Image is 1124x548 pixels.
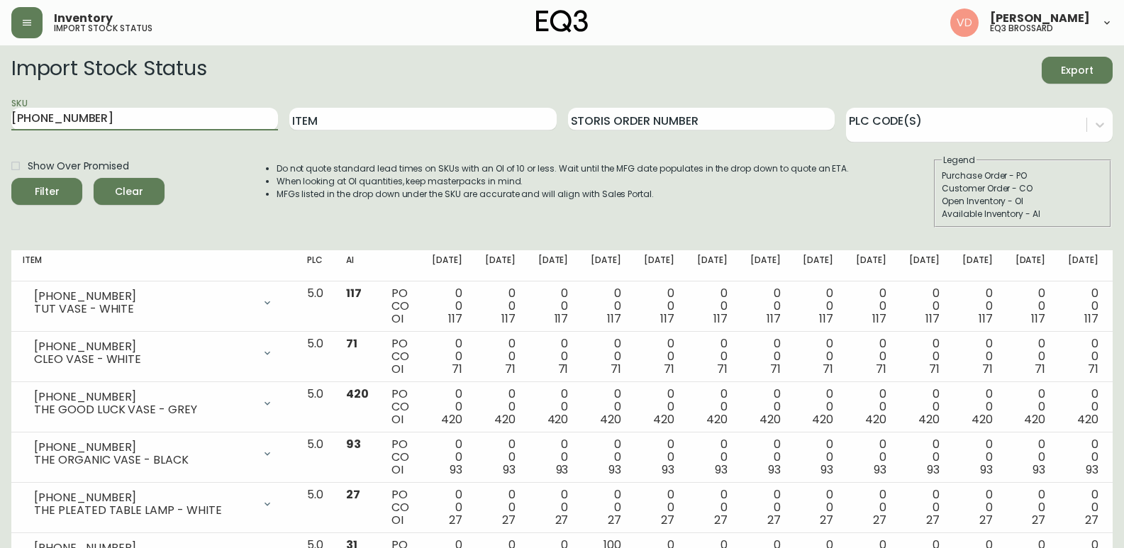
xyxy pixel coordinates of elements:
[485,337,516,376] div: 0 0
[23,287,284,318] div: [PHONE_NUMBER]TUT VASE - WHITE
[34,441,253,454] div: [PHONE_NUMBER]
[579,250,633,281] th: [DATE]
[770,361,781,377] span: 71
[296,281,335,332] td: 5.0
[611,361,621,377] span: 71
[346,436,361,452] span: 93
[898,250,951,281] th: [DATE]
[1068,388,1098,426] div: 0 0
[591,388,621,426] div: 0 0
[819,311,833,327] span: 117
[925,311,940,327] span: 117
[34,454,253,466] div: THE ORGANIC VASE - BLACK
[449,512,462,528] span: 27
[1068,438,1098,476] div: 0 0
[791,250,845,281] th: [DATE]
[982,361,993,377] span: 71
[942,154,976,167] legend: Legend
[591,438,621,476] div: 0 0
[536,10,589,33] img: logo
[1068,488,1098,527] div: 0 0
[11,178,82,205] button: Filter
[34,491,253,504] div: [PHONE_NUMBER]
[34,504,253,517] div: THE PLEATED TABLE LAMP - WHITE
[803,488,833,527] div: 0 0
[662,462,674,478] span: 93
[686,250,739,281] th: [DATE]
[714,512,728,528] span: 27
[501,311,516,327] span: 117
[909,337,940,376] div: 0 0
[28,159,129,174] span: Show Over Promised
[34,353,253,366] div: CLEO VASE - WHITE
[547,411,569,427] span: 420
[54,13,113,24] span: Inventory
[767,512,781,528] span: 27
[391,337,409,376] div: PO CO
[950,9,979,37] img: 34cbe8de67806989076631741e6a7c6b
[1031,311,1045,327] span: 117
[432,438,462,476] div: 0 0
[926,512,940,528] span: 27
[660,311,674,327] span: 117
[664,361,674,377] span: 71
[856,337,886,376] div: 0 0
[1068,287,1098,325] div: 0 0
[697,287,728,325] div: 0 0
[391,311,404,327] span: OI
[391,438,409,476] div: PO CO
[865,411,886,427] span: 420
[277,188,850,201] li: MFGs listed in the drop down under the SKU are accurate and will align with Sales Portal.
[485,287,516,325] div: 0 0
[11,250,296,281] th: Item
[1077,411,1098,427] span: 420
[990,13,1090,24] span: [PERSON_NAME]
[750,287,781,325] div: 0 0
[750,337,781,376] div: 0 0
[296,432,335,483] td: 5.0
[803,388,833,426] div: 0 0
[951,250,1004,281] th: [DATE]
[990,24,1053,33] h5: eq3 brossard
[929,361,940,377] span: 71
[34,303,253,315] div: TUT VASE - WHITE
[918,411,940,427] span: 420
[600,411,621,427] span: 420
[448,311,462,327] span: 117
[538,488,569,527] div: 0 0
[23,438,284,469] div: [PHONE_NUMBER]THE ORGANIC VASE - BLACK
[494,411,516,427] span: 420
[909,388,940,426] div: 0 0
[277,175,850,188] li: When looking at OI quantities, keep masterpacks in mind.
[421,250,474,281] th: [DATE]
[759,411,781,427] span: 420
[558,361,569,377] span: 71
[1086,462,1098,478] span: 93
[962,388,993,426] div: 0 0
[11,57,206,84] h2: Import Stock Status
[452,361,462,377] span: 71
[450,462,462,478] span: 93
[538,438,569,476] div: 0 0
[538,337,569,376] div: 0 0
[34,391,253,403] div: [PHONE_NUMBER]
[803,337,833,376] div: 0 0
[979,512,993,528] span: 27
[1068,337,1098,376] div: 0 0
[876,361,886,377] span: 71
[296,382,335,432] td: 5.0
[277,162,850,175] li: Do not quote standard lead times on SKUs with an OI of 10 or less. Wait until the MFG date popula...
[644,287,674,325] div: 0 0
[23,337,284,369] div: [PHONE_NUMBER]CLEO VASE - WHITE
[942,208,1103,220] div: Available Inventory - AI
[1016,287,1046,325] div: 0 0
[1016,337,1046,376] div: 0 0
[874,462,886,478] span: 93
[980,462,993,478] span: 93
[608,512,621,528] span: 27
[485,438,516,476] div: 0 0
[927,462,940,478] span: 93
[750,438,781,476] div: 0 0
[346,335,357,352] span: 71
[803,438,833,476] div: 0 0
